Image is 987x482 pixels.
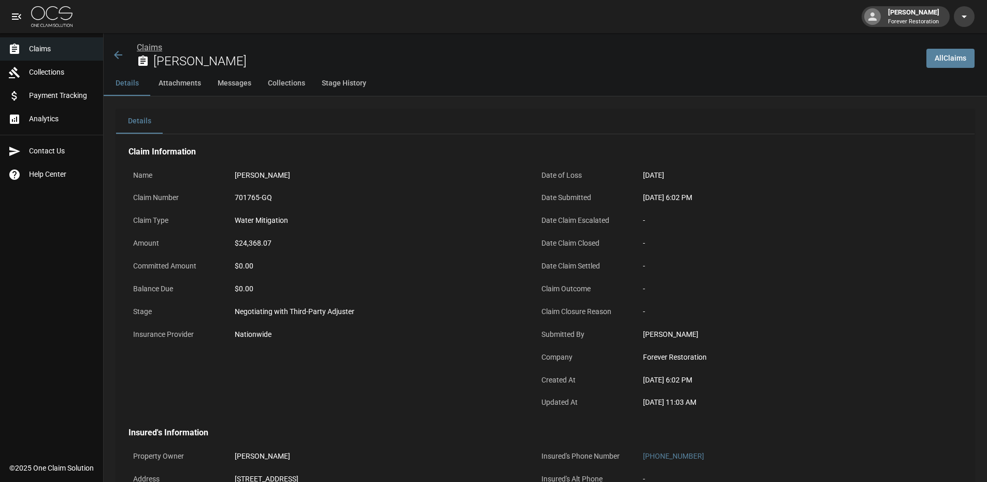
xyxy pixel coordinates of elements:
[643,238,928,249] div: -
[235,238,520,249] div: $24,368.07
[537,210,630,231] p: Date Claim Escalated
[537,347,630,367] p: Company
[128,188,222,208] p: Claim Number
[537,188,630,208] p: Date Submitted
[643,261,928,272] div: -
[128,233,222,253] p: Amount
[137,41,918,54] nav: breadcrumb
[128,428,933,438] h4: Insured's Information
[235,329,520,340] div: Nationwide
[235,215,520,226] div: Water Mitigation
[9,463,94,473] div: © 2025 One Claim Solution
[537,446,630,466] p: Insured's Phone Number
[116,109,163,134] button: Details
[128,210,222,231] p: Claim Type
[6,6,27,27] button: open drawer
[643,397,928,408] div: [DATE] 11:03 AM
[209,71,260,96] button: Messages
[888,18,939,26] p: Forever Restoration
[537,392,630,413] p: Updated At
[31,6,73,27] img: ocs-logo-white-transparent.png
[29,67,95,78] span: Collections
[235,306,520,317] div: Negotiating with Third-Party Adjuster
[29,44,95,54] span: Claims
[537,279,630,299] p: Claim Outcome
[643,375,928,386] div: [DATE] 6:02 PM
[150,71,209,96] button: Attachments
[643,215,928,226] div: -
[537,302,630,322] p: Claim Closure Reason
[128,256,222,276] p: Committed Amount
[104,71,987,96] div: anchor tabs
[128,165,222,186] p: Name
[643,306,928,317] div: -
[153,54,918,69] h2: [PERSON_NAME]
[128,302,222,322] p: Stage
[643,192,928,203] div: [DATE] 6:02 PM
[128,324,222,345] p: Insurance Provider
[235,283,520,294] div: $0.00
[537,165,630,186] p: Date of Loss
[884,7,943,26] div: [PERSON_NAME]
[137,42,162,52] a: Claims
[29,90,95,101] span: Payment Tracking
[643,452,704,460] a: [PHONE_NUMBER]
[235,451,520,462] div: [PERSON_NAME]
[260,71,313,96] button: Collections
[643,352,928,363] div: Forever Restoration
[926,49,975,68] a: AllClaims
[235,192,520,203] div: 701765-GQ
[313,71,375,96] button: Stage History
[537,324,630,345] p: Submitted By
[128,147,933,157] h4: Claim Information
[537,233,630,253] p: Date Claim Closed
[29,146,95,157] span: Contact Us
[537,256,630,276] p: Date Claim Settled
[29,114,95,124] span: Analytics
[643,283,928,294] div: -
[643,329,928,340] div: [PERSON_NAME]
[643,170,928,181] div: [DATE]
[537,370,630,390] p: Created At
[235,170,520,181] div: [PERSON_NAME]
[116,109,975,134] div: details tabs
[29,169,95,180] span: Help Center
[104,71,150,96] button: Details
[128,279,222,299] p: Balance Due
[128,446,222,466] p: Property Owner
[235,261,520,272] div: $0.00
